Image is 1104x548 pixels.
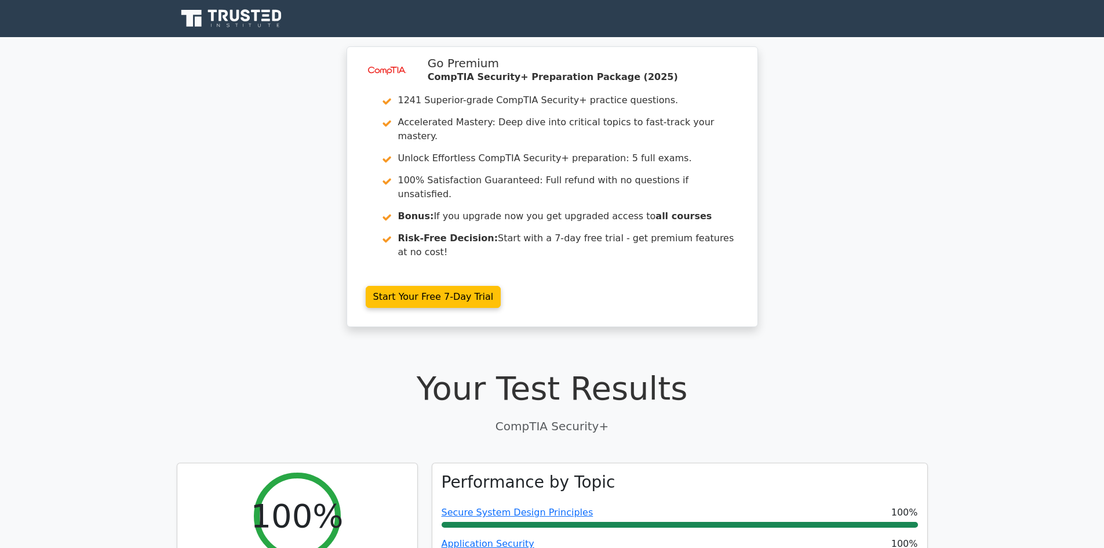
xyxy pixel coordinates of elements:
[891,506,918,520] span: 100%
[177,418,928,435] p: CompTIA Security+
[442,473,615,492] h3: Performance by Topic
[250,496,343,535] h2: 100%
[177,369,928,408] h1: Your Test Results
[442,507,593,518] a: Secure System Design Principles
[366,286,501,308] a: Start Your Free 7-Day Trial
